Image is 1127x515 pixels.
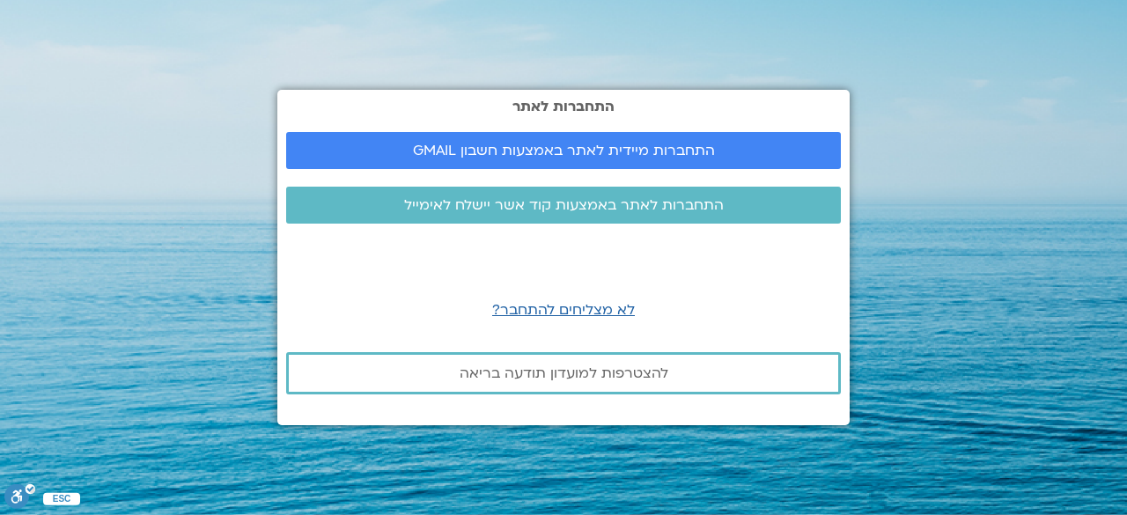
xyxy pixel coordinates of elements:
a: התחברות מיידית לאתר באמצעות חשבון GMAIL [286,132,841,169]
span: התחברות מיידית לאתר באמצעות חשבון GMAIL [413,143,715,158]
span: להצטרפות למועדון תודעה בריאה [460,365,668,381]
h2: התחברות לאתר [286,99,841,114]
a: התחברות לאתר באמצעות קוד אשר יישלח לאימייל [286,187,841,224]
a: להצטרפות למועדון תודעה בריאה [286,352,841,394]
span: התחברות לאתר באמצעות קוד אשר יישלח לאימייל [404,197,724,213]
a: לא מצליחים להתחבר? [492,300,635,320]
